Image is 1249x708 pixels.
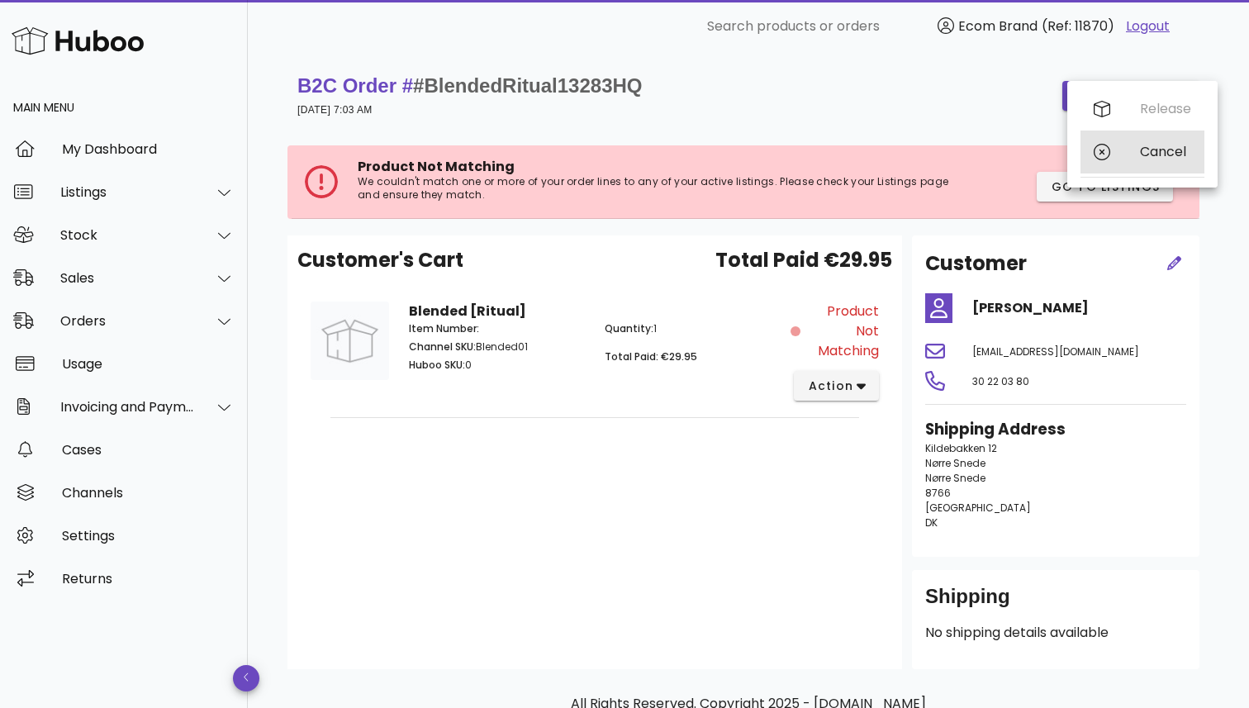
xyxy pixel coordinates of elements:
[925,418,1186,441] h3: Shipping Address
[12,23,144,59] img: Huboo Logo
[1140,144,1191,159] div: Cancel
[804,302,879,361] span: Product Not Matching
[605,349,697,364] span: Total Paid: €29.95
[925,516,938,530] span: DK
[925,441,997,455] span: Kildebakken 12
[972,298,1186,318] h4: [PERSON_NAME]
[62,571,235,587] div: Returns
[409,358,465,372] span: Huboo SKU:
[358,157,515,176] span: Product Not Matching
[1037,172,1173,202] button: Go to Listings
[925,501,1031,515] span: [GEOGRAPHIC_DATA]
[409,340,476,354] span: Channel SKU:
[1042,17,1114,36] span: (Ref: 11870)
[62,442,235,458] div: Cases
[605,321,653,335] span: Quantity:
[958,17,1038,36] span: Ecom Brand
[925,249,1027,278] h2: Customer
[409,340,585,354] p: Blended01
[60,399,195,415] div: Invoicing and Payments
[409,358,585,373] p: 0
[62,528,235,544] div: Settings
[1062,81,1199,111] button: order actions
[409,321,479,335] span: Item Number:
[60,227,195,243] div: Stock
[1126,17,1170,36] a: Logout
[925,486,951,500] span: 8766
[925,471,985,485] span: Nørre Snede
[925,456,985,470] span: Nørre Snede
[60,184,195,200] div: Listings
[62,485,235,501] div: Channels
[1050,178,1160,196] span: Go to Listings
[60,313,195,329] div: Orders
[409,302,526,321] strong: Blended [Ritual]
[925,583,1186,623] div: Shipping
[413,74,642,97] span: #BlendedRitual13283HQ
[972,344,1139,359] span: [EMAIL_ADDRESS][DOMAIN_NAME]
[925,623,1186,643] p: No shipping details available
[62,356,235,372] div: Usage
[311,302,389,380] img: Product Image
[297,245,463,275] span: Customer's Cart
[60,270,195,286] div: Sales
[297,104,373,116] small: [DATE] 7:03 AM
[807,378,853,395] span: action
[605,321,781,336] p: 1
[794,371,879,401] button: action
[972,374,1029,388] span: 30 22 03 80
[297,74,643,97] strong: B2C Order #
[62,141,235,157] div: My Dashboard
[715,245,892,275] span: Total Paid €29.95
[358,175,956,202] p: We couldn't match one or more of your order lines to any of your active listings. Please check yo...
